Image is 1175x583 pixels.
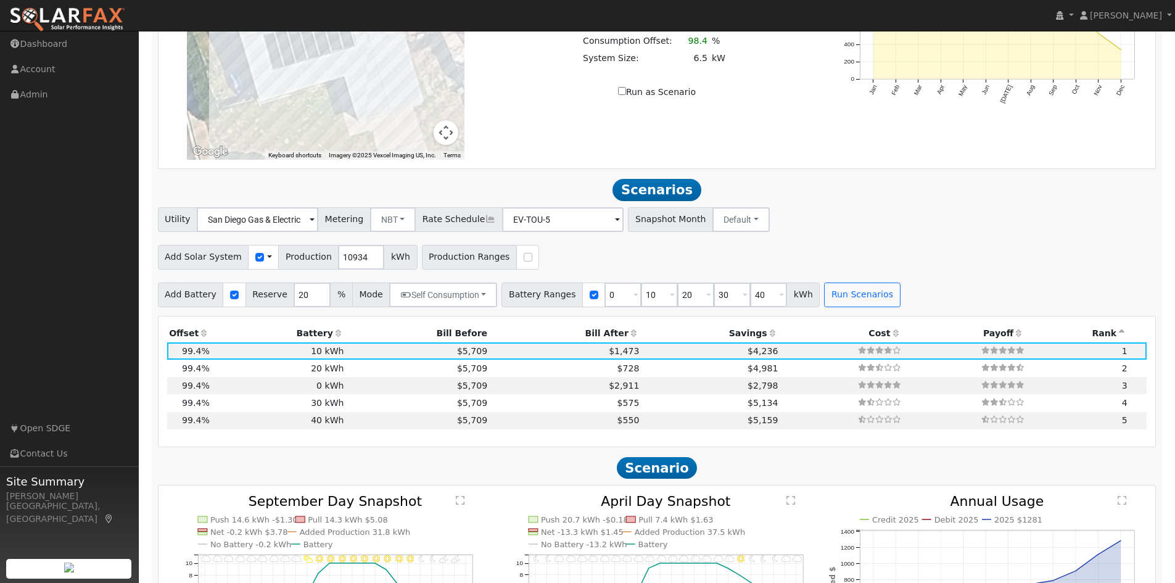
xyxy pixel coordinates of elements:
span: Rate Schedule [415,207,503,232]
text: May [957,84,968,97]
i: 3AM - Cloudy [566,555,576,562]
circle: onclick="" [1073,568,1078,573]
i: 2AM - MostlyCloudy [224,555,234,562]
text: Debit 2025 [934,515,979,524]
text: Added Production 31.8 kWh [300,527,411,536]
i: 10PM - MostlyCloudy [782,555,792,562]
span: % [330,283,352,307]
text: Push 20.7 kWh -$0.18 [541,515,629,524]
span: [PERSON_NAME] [1090,10,1162,20]
text: Pull 14.3 kWh $5.08 [308,515,388,524]
img: retrieve [64,563,74,573]
span: Production [278,245,339,270]
text: Apr [936,83,946,95]
span: Site Summary [6,473,132,490]
i: 12PM - MostlyClear [339,555,346,562]
i: 5AM - MostlyCloudy [258,555,268,562]
span: 99.4% [182,346,210,356]
text: Oct [1071,84,1081,96]
circle: onclick="" [670,561,673,564]
text: Credit 2025 [872,515,919,524]
span: kWh [786,283,820,307]
span: Add Battery [158,283,224,307]
circle: onclick="" [374,561,376,564]
text: Net -0.2 kWh $3.78 [210,527,288,536]
i: 3PM - Clear [373,555,380,562]
span: $550 [617,415,640,425]
span: $5,709 [457,363,487,373]
text: Aug [1025,84,1036,97]
i: 1AM - MostlyCloudy [212,555,222,562]
i: 4PM - Clear [384,555,391,562]
text: 0 [851,76,854,83]
span: $5,134 [748,398,778,408]
span: $5,709 [457,415,487,425]
i: 6AM - MostlyCloudy [270,555,279,562]
text: Jun [981,84,991,96]
circle: onclick="" [340,561,342,564]
i: 8AM - Cloudy [623,555,633,562]
a: Terms (opens in new tab) [443,152,461,159]
text: 10 [186,560,193,566]
i: 7PM - Clear [750,555,756,562]
text: Pull 7.4 kWh $1.63 [639,515,714,524]
i: 11AM - MostlyClear [327,555,334,562]
text: April Day Snapshot [601,493,732,508]
circle: onclick="" [385,568,387,571]
i: 1PM - Cloudy [680,555,690,562]
span: $4,981 [748,363,778,373]
td: 20 kWh [212,360,346,377]
i: 9PM - PartlyCloudy [440,555,450,562]
i: 2PM - Cloudy [691,555,701,562]
circle: onclick="" [317,572,320,574]
text: No Battery -0.2 kWh [210,539,292,548]
span: $5,709 [457,346,487,356]
span: $5,709 [457,398,487,408]
td: 40 kWh [212,412,346,429]
i: 4AM - MostlyCloudy [247,555,257,562]
text: [DATE] [999,84,1013,104]
text: Sep [1047,84,1058,97]
button: NBT [370,207,416,232]
span: Snapshot Month [628,207,713,232]
i: 11PM - MostlyCloudy [793,555,803,562]
label: Run as Scenario [618,86,696,99]
span: Production Ranges [422,245,517,270]
i: 10AM - MostlyClear [316,555,323,562]
span: 99.4% [182,398,210,408]
span: Add Solar System [158,245,249,270]
i: 7PM - MostlyClear [419,555,425,562]
circle: onclick="" [351,561,353,564]
td: 30 kWh [212,394,346,411]
i: 10PM - PartlyCloudy [451,555,461,562]
span: 99.4% [182,381,210,391]
text: 8 [189,571,192,578]
circle: onclick="" [871,27,876,32]
div: [PERSON_NAME] [6,490,132,503]
text: Annual Usage [950,493,1044,508]
i: 5PM - MostlyClear [395,555,403,562]
span: $728 [617,363,640,373]
text: Nov [1092,84,1103,97]
span: $5,159 [748,415,778,425]
span: Rank [1092,328,1116,338]
text: 2025 $1281 [994,515,1042,524]
span: $1,473 [609,346,639,356]
i: 7AM - Cloudy [612,555,622,562]
i: 9PM - Clear [772,555,778,562]
span: 4 [1122,398,1128,408]
circle: onclick="" [1118,538,1123,543]
circle: onclick="" [648,567,650,569]
input: Run as Scenario [618,87,626,95]
span: 3 [1122,381,1128,391]
i: 6PM - MostlyClear [406,555,414,562]
button: Map camera controls [434,120,458,145]
text: 800 [844,576,854,582]
span: 2 [1122,363,1128,373]
i: 9AM - PartlyCloudy [303,555,313,562]
text: 1000 [841,560,855,566]
circle: onclick="" [328,561,331,564]
td: 10 kWh [212,342,346,360]
text:  [456,495,464,505]
i: 12AM - MostlyClear [534,555,540,562]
